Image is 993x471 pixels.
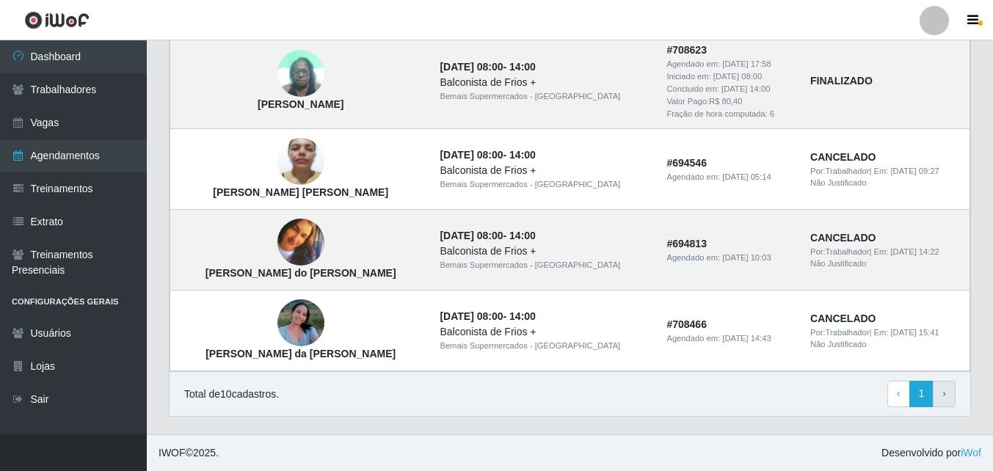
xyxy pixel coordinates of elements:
[440,244,649,259] div: Balconista de Frios +
[909,381,934,407] a: 1
[666,171,793,183] div: Agendado em:
[440,310,503,322] time: [DATE] 08:00
[277,219,324,266] img: Juliana Silva do Nascimento
[205,348,396,359] strong: [PERSON_NAME] da [PERSON_NAME]
[440,90,649,103] div: Bemais Supermercados - [GEOGRAPHIC_DATA]
[810,165,961,178] div: | Em:
[891,328,939,337] time: [DATE] 15:41
[810,246,961,258] div: | Em:
[258,98,343,110] strong: [PERSON_NAME]
[277,292,324,354] img: Ivanira marques da Silva Santos
[810,177,961,189] div: Não Justificado
[440,230,503,241] time: [DATE] 08:00
[810,75,873,87] strong: FINALIZADO
[666,108,793,120] div: Fração de hora computada: 6
[159,445,219,461] span: © 2025 .
[942,387,946,399] span: ›
[891,247,939,256] time: [DATE] 14:22
[810,328,869,337] span: Por: Trabalhador
[277,43,324,105] img: Zulmira oliveira rodrigues
[891,167,939,175] time: [DATE] 09:27
[887,381,956,407] nav: pagination
[881,445,981,461] span: Desenvolvido por
[722,59,771,68] time: [DATE] 17:58
[666,83,793,95] div: Concluido em:
[666,95,793,108] div: Valor Pago: R$ 80,40
[666,318,707,330] strong: # 708466
[440,61,503,73] time: [DATE] 08:00
[277,131,324,193] img: Patrícia de pontes Silva de Oliveira
[440,310,535,322] strong: -
[205,267,396,279] strong: [PERSON_NAME] do [PERSON_NAME]
[933,381,956,407] a: Next
[440,75,649,90] div: Balconista de Frios +
[666,70,793,83] div: Iniciado em:
[666,44,707,56] strong: # 708623
[666,332,793,345] div: Agendado em:
[440,340,649,352] div: Bemais Supermercados - [GEOGRAPHIC_DATA]
[810,258,961,270] div: Não Justificado
[509,61,536,73] time: 14:00
[887,381,910,407] a: Previous
[810,326,961,339] div: | Em:
[440,149,503,161] time: [DATE] 08:00
[722,172,771,181] time: [DATE] 05:14
[713,72,762,81] time: [DATE] 08:00
[810,232,876,244] strong: CANCELADO
[24,11,90,29] img: CoreUI Logo
[440,230,535,241] strong: -
[440,149,535,161] strong: -
[440,324,649,340] div: Balconista de Frios +
[666,58,793,70] div: Agendado em:
[810,338,961,351] div: Não Justificado
[509,310,536,322] time: 14:00
[509,149,536,161] time: 14:00
[810,167,869,175] span: Por: Trabalhador
[440,61,535,73] strong: -
[961,447,981,459] a: iWof
[666,252,793,264] div: Agendado em:
[440,178,649,191] div: Bemais Supermercados - [GEOGRAPHIC_DATA]
[440,163,649,178] div: Balconista de Frios +
[213,186,388,198] strong: [PERSON_NAME] [PERSON_NAME]
[721,84,770,93] time: [DATE] 14:00
[440,259,649,271] div: Bemais Supermercados - [GEOGRAPHIC_DATA]
[897,387,901,399] span: ‹
[666,157,707,169] strong: # 694546
[722,253,771,262] time: [DATE] 10:03
[810,151,876,163] strong: CANCELADO
[159,447,186,459] span: IWOF
[810,313,876,324] strong: CANCELADO
[184,387,279,402] p: Total de 10 cadastros.
[509,230,536,241] time: 14:00
[722,334,771,343] time: [DATE] 14:43
[666,238,707,249] strong: # 694813
[810,247,869,256] span: Por: Trabalhador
